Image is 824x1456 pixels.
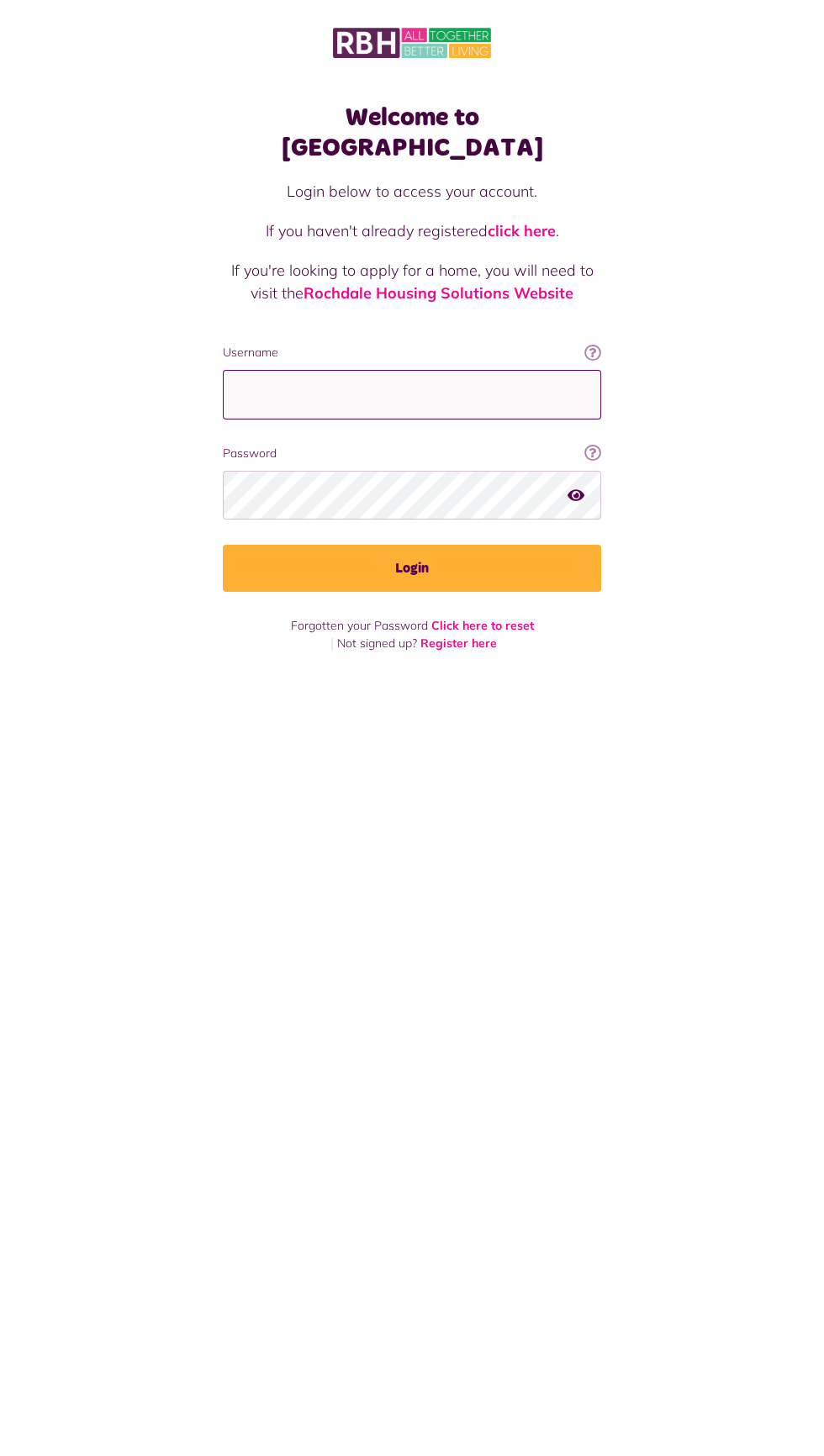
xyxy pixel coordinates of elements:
[223,445,601,462] label: Password
[223,219,601,242] p: If you haven't already registered .
[333,25,491,61] img: MyRBH
[431,618,534,633] a: Click here to reset
[420,636,497,651] a: Register here
[337,636,417,651] span: Not signed up?
[223,259,601,304] p: If you're looking to apply for a home, you will need to visit the
[304,283,573,303] a: Rochdale Housing Solutions Website
[488,221,556,240] a: click here
[223,103,601,163] h1: Welcome to [GEOGRAPHIC_DATA]
[223,180,601,203] p: Login below to access your account.
[223,344,601,361] label: Username
[223,545,601,592] button: Login
[291,618,428,633] span: Forgotten your Password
